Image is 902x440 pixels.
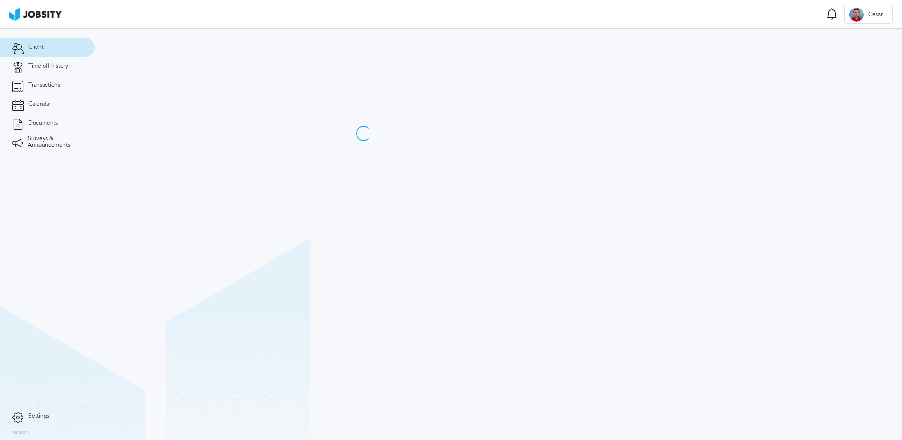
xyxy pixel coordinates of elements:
[849,8,864,22] div: C
[864,11,887,18] span: César
[844,5,893,24] button: CCésar
[28,135,83,149] span: Surveys & Announcements
[28,44,44,51] span: Client
[28,101,51,108] span: Calendar
[9,8,62,21] img: ab4bad089aa723f57921c736e9817d99.png
[28,63,68,70] span: Time off history
[28,413,49,420] span: Settings
[12,430,29,436] label: Version:
[28,120,58,126] span: Documents
[28,82,60,89] span: Transactions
